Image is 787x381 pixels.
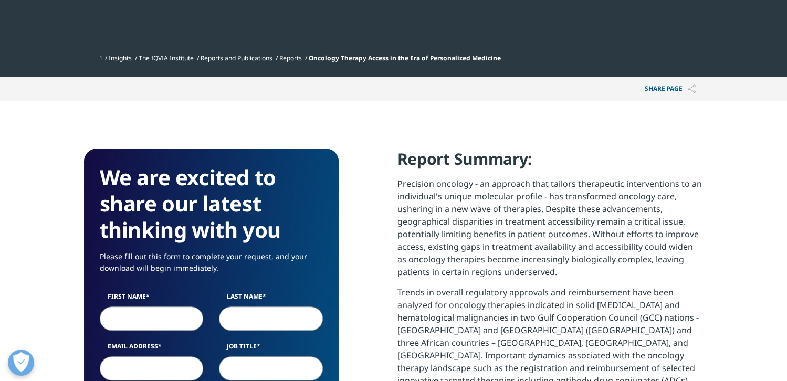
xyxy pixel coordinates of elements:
[100,164,323,243] h3: We are excited to share our latest thinking with you
[100,251,323,282] p: Please fill out this form to complete your request, and your download will begin immediately.
[219,342,323,356] label: Job Title
[688,84,696,93] img: Share PAGE
[279,54,302,62] a: Reports
[397,177,704,286] p: Precision oncology - an approach that tailors therapeutic interventions to an individual's unique...
[109,54,132,62] a: Insights
[219,292,323,306] label: Last Name
[8,350,34,376] button: Open Preferences
[637,77,704,101] p: Share PAGE
[100,342,204,356] label: Email Address
[139,54,194,62] a: The IQVIA Institute
[397,149,704,177] h4: Report Summary:
[100,292,204,306] label: First Name
[201,54,272,62] a: Reports and Publications
[637,77,704,101] button: Share PAGEShare PAGE
[309,54,501,62] span: Oncology Therapy Access in the Era of Personalized Medicine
